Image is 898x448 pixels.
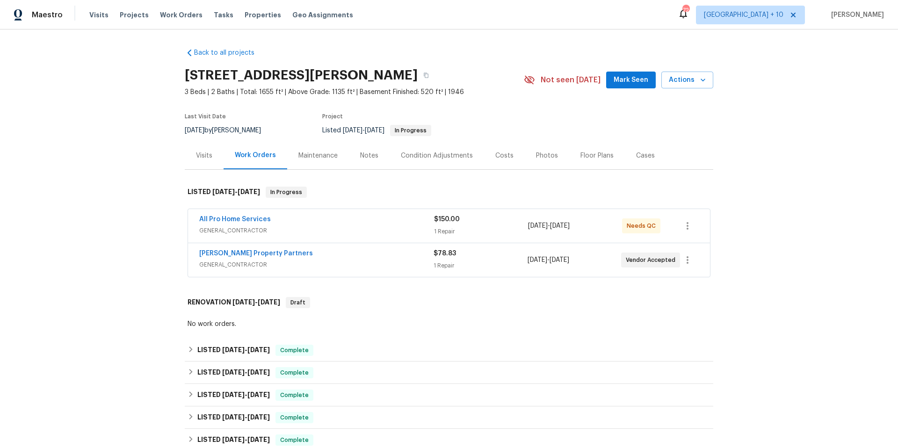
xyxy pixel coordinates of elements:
[704,10,783,20] span: [GEOGRAPHIC_DATA] + 10
[298,151,338,160] div: Maintenance
[199,260,434,269] span: GENERAL_CONTRACTOR
[626,255,679,265] span: Vendor Accepted
[188,297,280,308] h6: RENOVATION
[434,216,460,223] span: $150.00
[185,288,713,318] div: RENOVATION [DATE]-[DATE]Draft
[199,250,313,257] a: [PERSON_NAME] Property Partners
[247,347,270,353] span: [DATE]
[222,369,270,376] span: -
[185,339,713,361] div: LISTED [DATE]-[DATE]Complete
[258,299,280,305] span: [DATE]
[276,390,312,400] span: Complete
[827,10,884,20] span: [PERSON_NAME]
[185,177,713,207] div: LISTED [DATE]-[DATE]In Progress
[343,127,384,134] span: -
[185,127,204,134] span: [DATE]
[185,406,713,429] div: LISTED [DATE]-[DATE]Complete
[682,6,689,15] div: 72
[550,223,570,229] span: [DATE]
[185,384,713,406] div: LISTED [DATE]-[DATE]Complete
[669,74,706,86] span: Actions
[580,151,614,160] div: Floor Plans
[222,391,245,398] span: [DATE]
[434,250,456,257] span: $78.83
[495,151,514,160] div: Costs
[276,346,312,355] span: Complete
[238,188,260,195] span: [DATE]
[434,227,528,236] div: 1 Repair
[391,128,430,133] span: In Progress
[196,151,212,160] div: Visits
[235,151,276,160] div: Work Orders
[247,436,270,443] span: [DATE]
[276,413,312,422] span: Complete
[32,10,63,20] span: Maestro
[222,347,245,353] span: [DATE]
[197,412,270,423] h6: LISTED
[120,10,149,20] span: Projects
[343,127,362,134] span: [DATE]
[212,188,235,195] span: [DATE]
[89,10,109,20] span: Visits
[536,151,558,160] div: Photos
[401,151,473,160] div: Condition Adjustments
[160,10,203,20] span: Work Orders
[185,125,272,136] div: by [PERSON_NAME]
[247,414,270,420] span: [DATE]
[322,114,343,119] span: Project
[222,414,270,420] span: -
[292,10,353,20] span: Geo Assignments
[287,298,309,307] span: Draft
[197,345,270,356] h6: LISTED
[247,369,270,376] span: [DATE]
[188,187,260,198] h6: LISTED
[222,436,270,443] span: -
[245,10,281,20] span: Properties
[185,361,713,384] div: LISTED [DATE]-[DATE]Complete
[627,221,659,231] span: Needs QC
[222,369,245,376] span: [DATE]
[247,391,270,398] span: [DATE]
[222,436,245,443] span: [DATE]
[606,72,656,89] button: Mark Seen
[276,435,312,445] span: Complete
[322,127,431,134] span: Listed
[232,299,280,305] span: -
[434,261,527,270] div: 1 Repair
[636,151,655,160] div: Cases
[185,71,418,80] h2: [STREET_ADDRESS][PERSON_NAME]
[276,368,312,377] span: Complete
[550,257,569,263] span: [DATE]
[197,390,270,401] h6: LISTED
[528,223,548,229] span: [DATE]
[222,347,270,353] span: -
[185,87,524,97] span: 3 Beds | 2 Baths | Total: 1655 ft² | Above Grade: 1135 ft² | Basement Finished: 520 ft² | 1946
[222,414,245,420] span: [DATE]
[212,188,260,195] span: -
[365,127,384,134] span: [DATE]
[614,74,648,86] span: Mark Seen
[528,257,547,263] span: [DATE]
[188,319,710,329] div: No work orders.
[185,114,226,119] span: Last Visit Date
[197,434,270,446] h6: LISTED
[541,75,601,85] span: Not seen [DATE]
[418,67,435,84] button: Copy Address
[360,151,378,160] div: Notes
[199,216,271,223] a: All Pro Home Services
[232,299,255,305] span: [DATE]
[267,188,306,197] span: In Progress
[222,391,270,398] span: -
[661,72,713,89] button: Actions
[528,255,569,265] span: -
[214,12,233,18] span: Tasks
[185,48,275,58] a: Back to all projects
[197,367,270,378] h6: LISTED
[528,221,570,231] span: -
[199,226,434,235] span: GENERAL_CONTRACTOR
